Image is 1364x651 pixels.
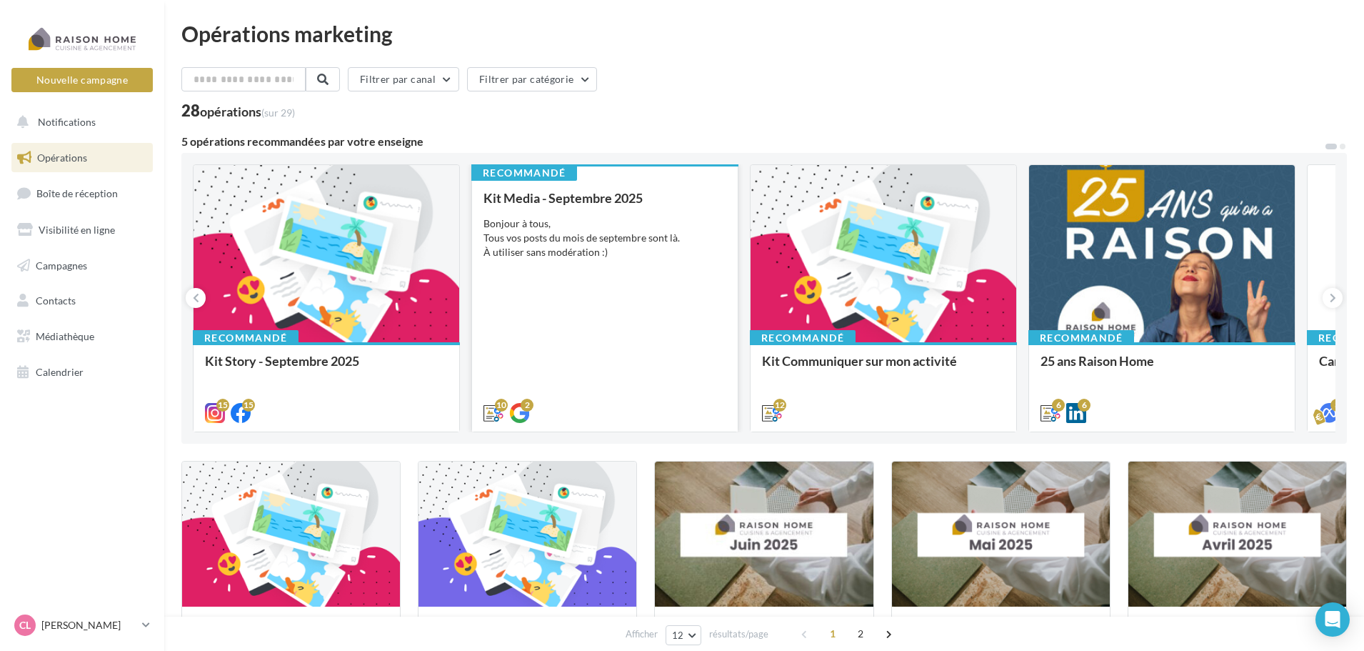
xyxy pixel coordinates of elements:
div: Kit Communiquer sur mon activité [762,354,1005,382]
span: Afficher [626,627,658,641]
span: résultats/page [709,627,768,641]
span: CL [19,618,31,632]
div: 5 opérations recommandées par votre enseigne [181,136,1324,147]
div: 15 [242,399,255,412]
button: 12 [666,625,702,645]
div: 2 [521,399,533,412]
div: opérations [200,105,295,118]
div: 3 [1330,399,1343,412]
a: Médiathèque [9,322,156,352]
button: Filtrer par catégorie [467,67,597,91]
div: 15 [216,399,229,412]
div: Open Intercom Messenger [1315,602,1350,637]
a: Boîte de réception [9,178,156,209]
div: 25 ans Raison Home [1040,354,1283,382]
div: Kit Media - Septembre 2025 [483,191,726,205]
div: Recommandé [471,165,577,181]
span: 1 [821,622,844,645]
a: Visibilité en ligne [9,215,156,245]
button: Notifications [9,107,150,137]
a: Campagnes [9,251,156,281]
button: Filtrer par canal [348,67,459,91]
span: (sur 29) [261,106,295,119]
a: Contacts [9,286,156,316]
span: Visibilité en ligne [39,224,115,236]
div: Opérations marketing [181,23,1347,44]
div: Recommandé [1028,330,1134,346]
div: Recommandé [750,330,856,346]
span: Médiathèque [36,330,94,342]
span: Calendrier [36,366,84,378]
div: 28 [181,103,295,119]
span: Notifications [38,116,96,128]
div: 6 [1078,399,1090,412]
div: Bonjour à tous, Tous vos posts du mois de septembre sont là. À utiliser sans modération :) [483,217,726,259]
button: Nouvelle campagne [11,68,153,92]
span: 2 [849,622,872,645]
span: 12 [672,630,684,641]
a: Opérations [9,143,156,173]
span: Boîte de réception [36,187,118,199]
div: Kit Story - Septembre 2025 [205,354,448,382]
span: Contacts [36,294,76,307]
div: 10 [495,399,508,412]
a: Calendrier [9,357,156,387]
span: Opérations [37,151,87,164]
a: CL [PERSON_NAME] [11,612,153,639]
span: Campagnes [36,259,87,271]
div: 6 [1052,399,1065,412]
div: 12 [773,399,786,412]
p: [PERSON_NAME] [41,618,136,632]
div: Recommandé [193,330,299,346]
